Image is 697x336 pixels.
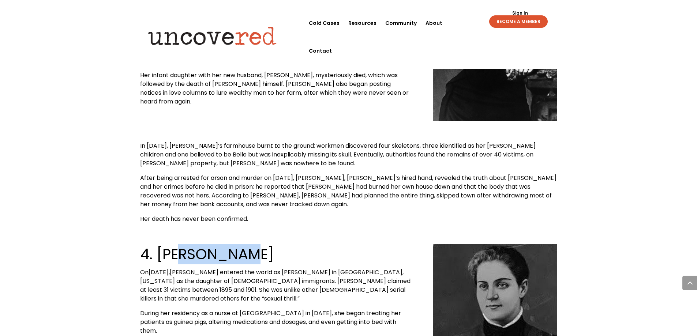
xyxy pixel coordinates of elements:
[348,9,376,37] a: Resources
[309,37,332,65] a: Contact
[140,174,557,208] span: After being arrested for arson and murder on [DATE], [PERSON_NAME], [PERSON_NAME]’s hired hand, r...
[140,309,401,335] span: During her residency as a nurse at [GEOGRAPHIC_DATA] in [DATE], she began treating her patients a...
[385,9,417,37] a: Community
[140,244,274,264] span: 4. [PERSON_NAME]
[140,268,411,303] span: [PERSON_NAME] entered the world as [PERSON_NAME] in [GEOGRAPHIC_DATA], [US_STATE] as the daughter...
[489,15,548,28] a: BECOME A MEMBER
[140,71,409,106] span: Her infant daughter with her new husband, [PERSON_NAME], mysteriously died, which was followed by...
[142,22,283,50] img: Uncovered logo
[140,268,149,276] span: On
[508,11,532,15] a: Sign In
[149,268,170,276] span: [DATE],
[309,9,340,37] a: Cold Cases
[426,9,442,37] a: About
[140,215,248,223] span: Her death has never been confirmed.
[140,141,536,167] span: In [DATE], [PERSON_NAME]’s farmhouse burnt to the ground; workmen discovered four skeletons, thre...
